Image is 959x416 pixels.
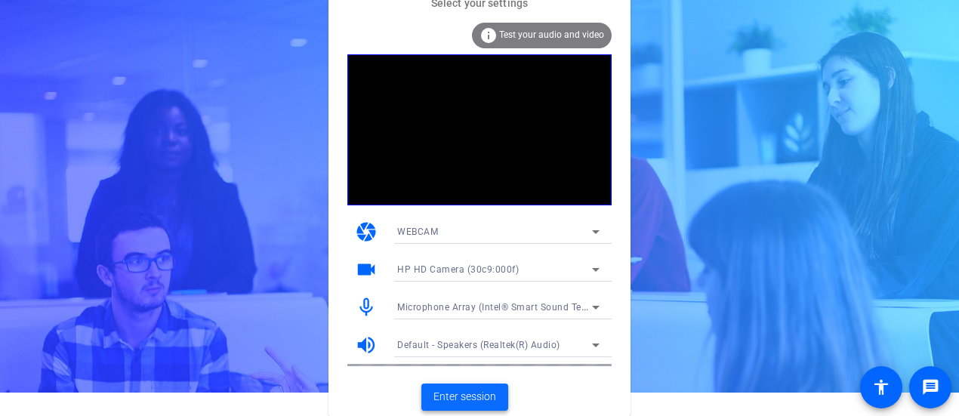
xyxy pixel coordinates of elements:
mat-icon: mic_none [355,296,378,319]
mat-icon: message [921,378,939,396]
span: Default - Speakers (Realtek(R) Audio) [397,340,560,350]
mat-icon: videocam [355,258,378,281]
mat-icon: info [479,26,498,45]
mat-icon: volume_up [355,334,378,356]
span: Test your audio and video [499,29,604,40]
span: WEBCAM [397,226,438,237]
span: Enter session [433,389,496,405]
mat-icon: camera [355,220,378,243]
span: Microphone Array (Intel® Smart Sound Technology for Digital Microphones) [397,300,732,313]
span: HP HD Camera (30c9:000f) [397,264,519,275]
mat-icon: accessibility [872,378,890,396]
button: Enter session [421,384,508,411]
